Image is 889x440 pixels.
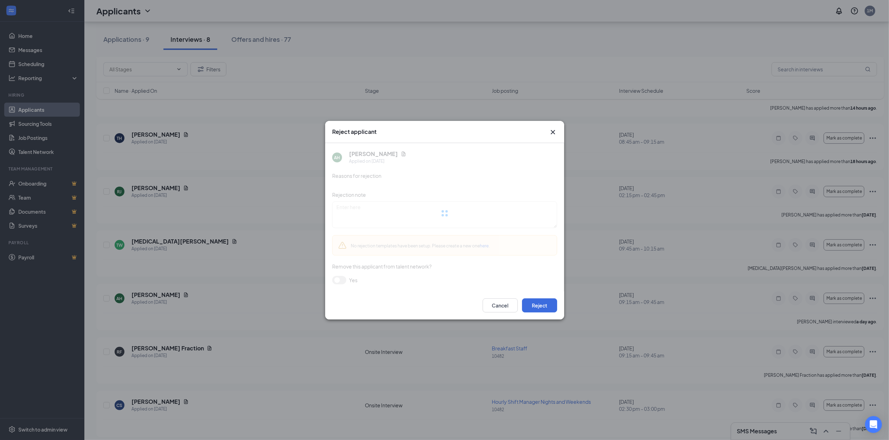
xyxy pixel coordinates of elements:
button: Reject [522,298,557,312]
h3: Reject applicant [332,128,376,136]
button: Close [549,128,557,136]
button: Cancel [483,298,518,312]
div: Open Intercom Messenger [865,416,882,433]
svg: Cross [549,128,557,136]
